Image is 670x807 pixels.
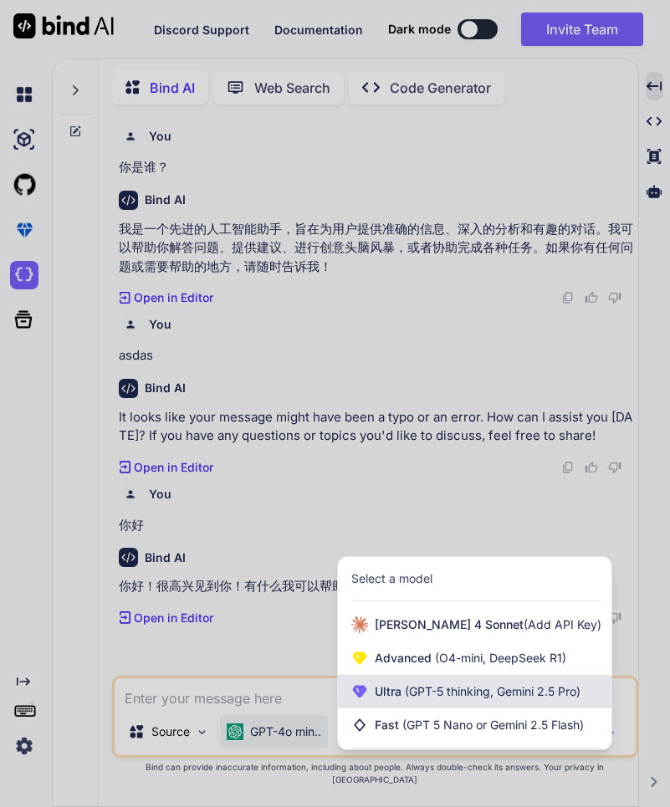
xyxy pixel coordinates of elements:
span: (Add API Key) [524,617,601,631]
span: [PERSON_NAME] 4 Sonnet [375,616,601,633]
span: Ultra [375,683,580,700]
span: Fast [375,717,584,733]
span: (GPT-5 thinking, Gemini 2.5 Pro) [401,684,580,698]
div: Select a model [351,570,432,587]
span: (GPT 5 Nano or Gemini 2.5 Flash) [402,718,584,732]
span: Advanced [375,650,566,667]
span: (O4-mini, DeepSeek R1) [432,651,566,665]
